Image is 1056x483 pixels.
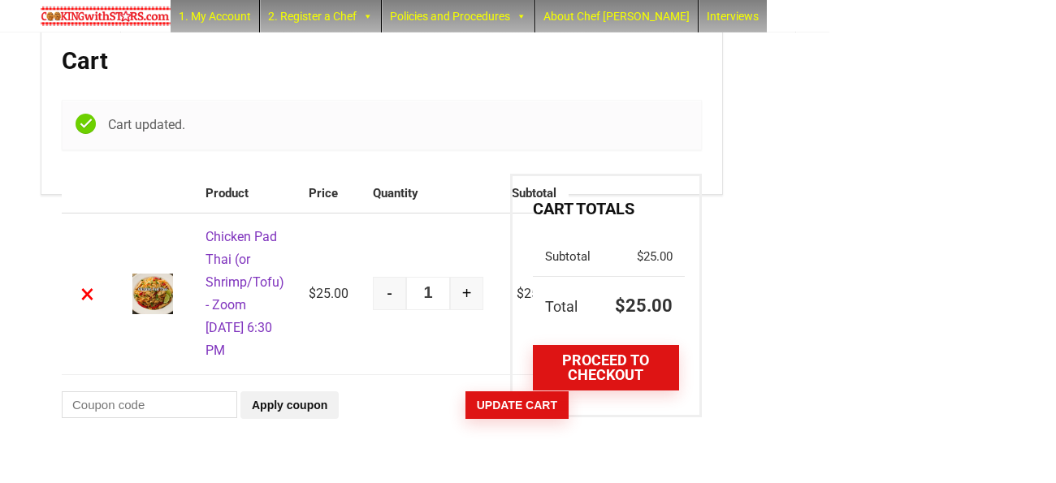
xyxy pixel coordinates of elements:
[533,196,679,221] h2: Cart totals
[309,286,316,301] span: $
[41,6,171,26] img: Chef Paula's Cooking With Stars
[450,277,483,310] button: +
[373,277,406,310] button: -
[500,174,569,213] th: Subtotal
[309,286,348,301] bdi: 25.00
[533,345,679,390] a: Proceed to checkout
[296,174,361,213] th: Price
[533,277,603,327] th: Total
[62,47,702,75] h1: Cart
[74,281,100,307] a: Remove Chicken Pad Thai (or Shrimp/Tofu) - Zoom Monday Oct 6, 2025 @ 6:30 PM from cart
[533,237,603,277] th: Subtotal
[62,391,237,418] input: Coupon code
[62,100,702,150] div: Cart updated.
[406,277,450,310] input: Qty
[637,249,643,264] span: $
[637,249,673,264] bdi: 25.00
[615,295,673,316] bdi: 25.00
[465,391,569,419] button: Update cart
[193,174,296,213] th: Product
[615,295,625,316] span: $
[206,229,284,358] a: Chicken Pad Thai (or Shrimp/Tofu) - Zoom [DATE] 6:30 PM
[240,391,339,419] button: Apply coupon
[132,274,173,314] img: Chicken Pad Thai (or Shrimp/Tofu) - Zoom Monday Oct 6, 2025 @ 6:30 PM
[361,174,500,213] th: Quantity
